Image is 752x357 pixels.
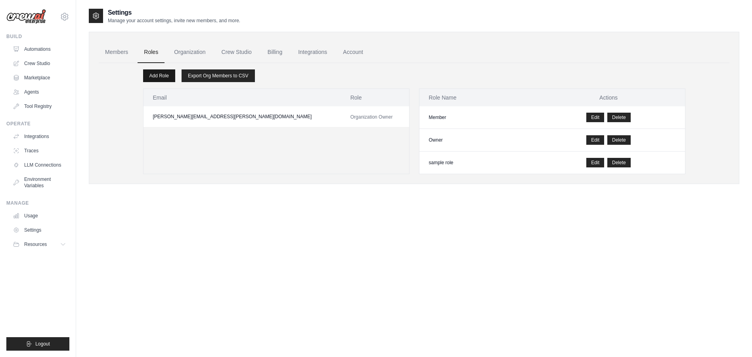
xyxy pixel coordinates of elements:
[10,144,69,157] a: Traces
[6,200,69,206] div: Manage
[419,89,532,106] th: Role Name
[10,130,69,143] a: Integrations
[10,71,69,84] a: Marketplace
[10,43,69,56] a: Automations
[292,42,333,63] a: Integrations
[350,114,393,120] span: Organization Owner
[607,158,631,167] button: Delete
[10,86,69,98] a: Agents
[6,9,46,24] img: Logo
[35,341,50,347] span: Logout
[143,69,175,82] a: Add Role
[144,89,341,106] th: Email
[586,135,604,145] a: Edit
[6,33,69,40] div: Build
[108,8,240,17] h2: Settings
[532,89,685,106] th: Actions
[607,113,631,122] button: Delete
[182,69,255,82] a: Export Org Members to CSV
[6,337,69,351] button: Logout
[261,42,289,63] a: Billing
[6,121,69,127] div: Operate
[586,158,604,167] a: Edit
[10,159,69,171] a: LLM Connections
[138,42,165,63] a: Roles
[10,173,69,192] a: Environment Variables
[419,152,532,174] td: sample role
[419,129,532,152] td: Owner
[341,89,409,106] th: Role
[10,224,69,236] a: Settings
[607,135,631,145] button: Delete
[10,238,69,251] button: Resources
[24,241,47,248] span: Resources
[10,209,69,222] a: Usage
[337,42,369,63] a: Account
[10,100,69,113] a: Tool Registry
[99,42,134,63] a: Members
[215,42,258,63] a: Crew Studio
[108,17,240,24] p: Manage your account settings, invite new members, and more.
[144,106,341,127] td: [PERSON_NAME][EMAIL_ADDRESS][PERSON_NAME][DOMAIN_NAME]
[586,113,604,122] a: Edit
[419,106,532,129] td: Member
[168,42,212,63] a: Organization
[10,57,69,70] a: Crew Studio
